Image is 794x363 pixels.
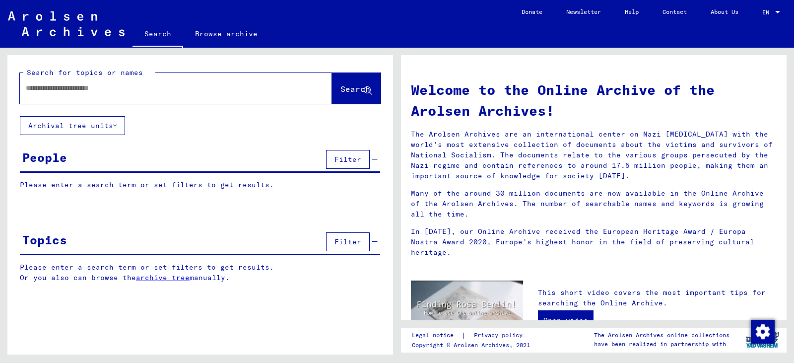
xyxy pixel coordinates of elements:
img: yv_logo.png [744,327,781,352]
span: Filter [334,237,361,246]
p: have been realized in partnership with [594,340,729,349]
button: Filter [326,232,370,251]
img: Change consent [751,320,775,344]
p: The Arolsen Archives are an international center on Nazi [MEDICAL_DATA] with the world’s most ext... [411,129,777,181]
mat-label: Search for topics or names [27,68,143,77]
p: Please enter a search term or set filters to get results. Or you also can browse the manually. [20,262,381,283]
div: Change consent [750,319,774,343]
p: Copyright © Arolsen Archives, 2021 [412,341,534,350]
img: video.jpg [411,281,523,342]
a: Privacy policy [466,330,534,341]
a: archive tree [136,273,190,282]
h1: Welcome to the Online Archive of the Arolsen Archives! [411,79,777,121]
span: Search [340,84,370,94]
span: EN [762,9,773,16]
div: | [412,330,534,341]
a: Browse archive [183,22,269,46]
button: Filter [326,150,370,169]
a: Search [132,22,183,48]
p: This short video covers the most important tips for searching the Online Archive. [538,288,777,308]
p: The Arolsen Archives online collections [594,331,729,340]
span: Filter [334,155,361,164]
div: People [22,148,67,166]
a: Open video [538,310,594,330]
img: Arolsen_neg.svg [8,11,125,36]
button: Archival tree units [20,116,125,135]
div: Topics [22,231,67,249]
a: Legal notice [412,330,462,341]
p: Please enter a search term or set filters to get results. [20,180,380,190]
p: In [DATE], our Online Archive received the European Heritage Award / Europa Nostra Award 2020, Eu... [411,226,777,258]
p: Many of the around 30 million documents are now available in the Online Archive of the Arolsen Ar... [411,188,777,219]
button: Search [332,73,381,104]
